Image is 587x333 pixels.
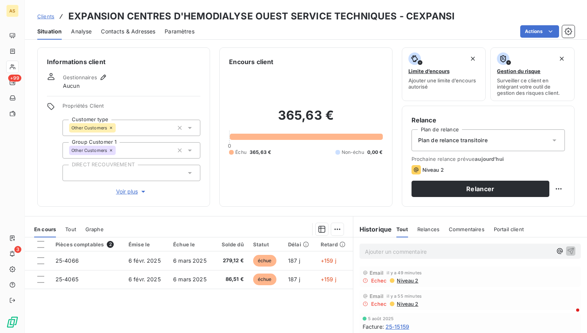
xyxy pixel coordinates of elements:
[37,13,54,19] span: Clients
[497,77,568,96] span: Surveiller ce client en intégrant votre outil de gestion des risques client.
[228,143,231,149] span: 0
[368,316,394,321] span: 5 août 2025
[288,276,300,282] span: 187 j
[371,301,387,307] span: Echec
[56,276,78,282] span: 25-4065
[367,149,383,156] span: 0,00 €
[56,241,119,248] div: Pièces comptables
[387,294,422,298] span: il y a 55 minutes
[173,241,210,248] div: Échue le
[494,226,524,232] span: Portail client
[69,169,75,176] input: Ajouter une valeur
[412,156,565,162] span: Prochaine relance prévue
[396,226,408,232] span: Tout
[396,277,418,284] span: Niveau 2
[6,5,19,17] div: AS
[173,276,207,282] span: 6 mars 2025
[321,241,348,248] div: Retard
[63,82,80,90] span: Aucun
[235,149,247,156] span: Échu
[116,124,122,131] input: Ajouter une valeur
[475,156,504,162] span: aujourd’hui
[422,167,444,173] span: Niveau 2
[14,246,21,253] span: 3
[71,126,107,130] span: Other Customers
[116,147,122,154] input: Ajouter une valeur
[129,257,161,264] span: 6 févr. 2025
[173,257,207,264] span: 6 mars 2025
[412,181,549,197] button: Relancer
[363,323,384,331] span: Facture :
[520,25,559,38] button: Actions
[34,226,56,232] span: En cours
[408,68,450,74] span: Limite d’encours
[219,257,244,265] span: 279,12 €
[129,276,161,282] span: 6 févr. 2025
[37,12,54,20] a: Clients
[412,115,565,125] h6: Relance
[6,316,19,328] img: Logo LeanPay
[63,187,200,196] button: Voir plus
[386,323,409,331] span: 25-15159
[253,255,276,267] span: échue
[449,226,485,232] span: Commentaires
[396,301,418,307] span: Niveau 2
[321,276,336,282] span: +159 j
[63,74,97,80] span: Gestionnaires
[6,76,18,89] a: +99
[418,136,488,144] span: Plan de relance transitoire
[250,149,271,156] span: 365,63 €
[253,241,279,248] div: Statut
[107,241,114,248] span: 2
[408,77,479,90] span: Ajouter une limite d’encours autorisé
[85,226,104,232] span: Graphe
[497,68,540,74] span: Gestion du risque
[116,188,147,195] span: Voir plus
[165,28,195,35] span: Paramètres
[370,270,384,276] span: Email
[253,274,276,285] span: échue
[561,307,579,325] iframe: Intercom live chat
[417,226,439,232] span: Relances
[71,28,92,35] span: Analyse
[371,277,387,284] span: Echec
[8,75,21,82] span: +99
[219,275,244,283] span: 86,51 €
[63,103,200,113] span: Propriétés Client
[288,257,300,264] span: 187 j
[321,257,336,264] span: +159 j
[219,241,244,248] div: Solde dû
[56,257,79,264] span: 25-4066
[65,226,76,232] span: Tout
[229,108,382,131] h2: 365,63 €
[402,47,486,101] button: Limite d’encoursAjouter une limite d’encours autorisé
[490,47,575,101] button: Gestion du risqueSurveiller ce client en intégrant votre outil de gestion des risques client.
[68,9,455,23] h3: EXPANSION CENTRES D'HEMODIALYSE OUEST SERVICE TECHNIQUES - CEXPANSI
[47,57,200,66] h6: Informations client
[387,270,422,275] span: il y a 49 minutes
[229,57,273,66] h6: Encours client
[129,241,164,248] div: Émise le
[370,293,384,299] span: Email
[71,148,107,153] span: Other Customers
[353,225,392,234] h6: Historique
[37,28,62,35] span: Situation
[101,28,155,35] span: Contacts & Adresses
[342,149,364,156] span: Non-échu
[288,241,311,248] div: Délai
